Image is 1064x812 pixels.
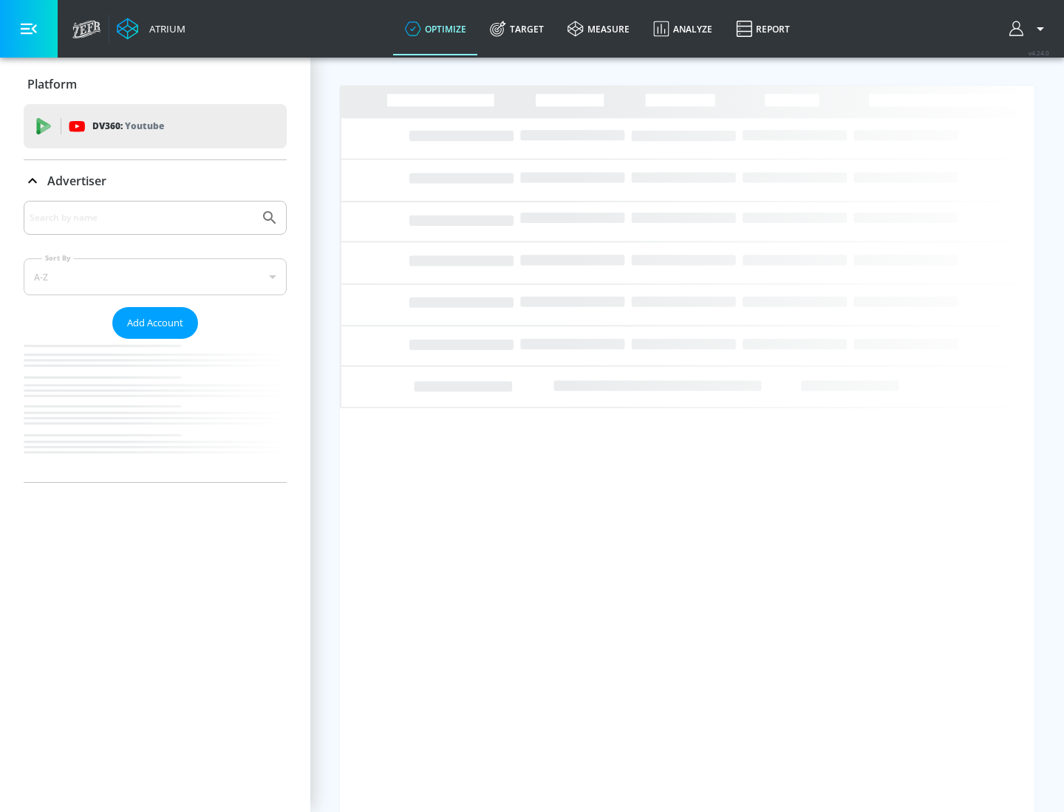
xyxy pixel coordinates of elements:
[478,2,556,55] a: Target
[24,339,287,482] nav: list of Advertiser
[24,63,287,105] div: Platform
[1029,49,1049,57] span: v 4.24.0
[125,118,164,134] p: Youtube
[393,2,478,55] a: optimize
[24,258,287,295] div: A-Z
[112,307,198,339] button: Add Account
[556,2,641,55] a: measure
[641,2,724,55] a: Analyze
[127,314,183,331] span: Add Account
[24,104,287,148] div: DV360: Youtube
[24,201,287,482] div: Advertiser
[143,22,185,35] div: Atrium
[92,118,164,134] p: DV360:
[47,173,106,189] p: Advertiser
[24,160,287,202] div: Advertiser
[117,18,185,40] a: Atrium
[27,76,77,92] p: Platform
[42,253,74,263] label: Sort By
[724,2,802,55] a: Report
[30,208,253,227] input: Search by name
